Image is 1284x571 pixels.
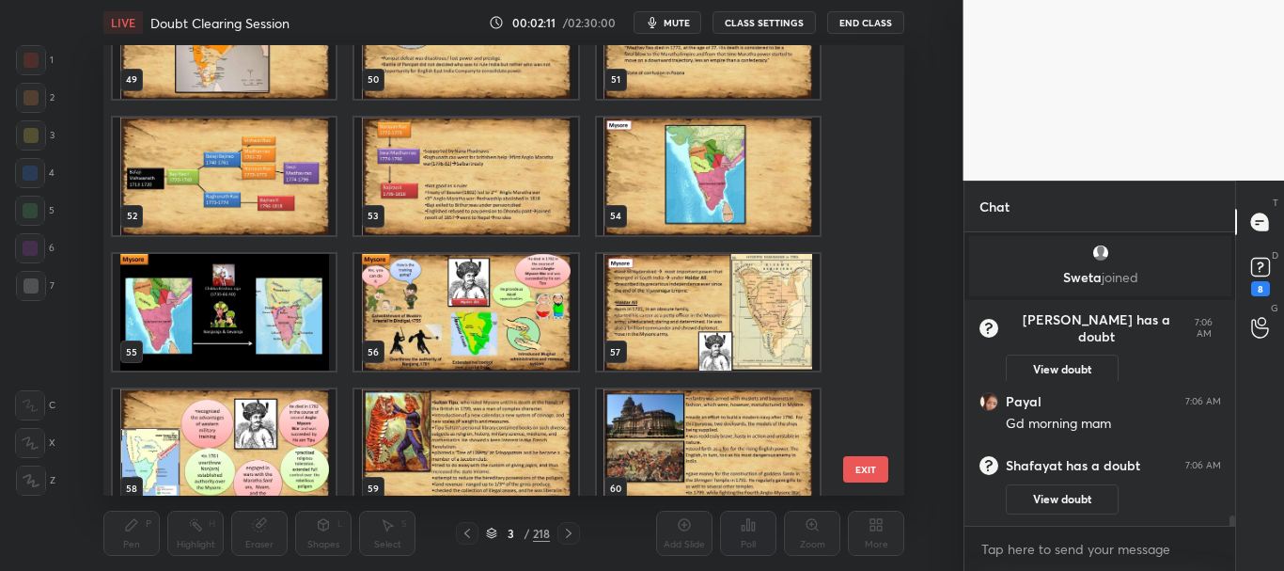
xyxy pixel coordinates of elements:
[1251,281,1270,296] div: 8
[1101,268,1137,286] span: joined
[16,45,54,75] div: 1
[712,11,816,34] button: CLASS SETTINGS
[103,45,871,496] div: grid
[1273,196,1278,210] p: T
[113,389,336,507] img: 175677698678HEM4.pdf
[597,118,820,235] img: 175677698678HEM4.pdf
[964,232,1236,526] div: grid
[1185,460,1221,471] div: 7:06 AM
[501,528,520,539] div: 3
[1272,248,1278,262] p: D
[15,196,55,226] div: 5
[597,389,820,507] img: 175677698678HEM4.pdf
[1186,317,1221,340] div: 7:06 AM
[1006,393,1041,410] h6: Payal
[15,158,55,188] div: 4
[355,254,578,372] img: 175677698678HEM4.pdf
[1271,301,1278,315] p: G
[1006,415,1221,434] div: Gd morning mam
[16,271,55,301] div: 7
[113,118,336,235] img: 175677698678HEM4.pdf
[1090,244,1109,262] img: default.png
[16,83,55,113] div: 2
[103,11,143,34] div: LIVE
[113,254,336,372] img: 175677698678HEM4.pdf
[1006,311,1186,345] h6: [PERSON_NAME] has a doubt
[979,392,998,411] img: 8073c92fec6543b59f2fca1bc49ceaa7.jpg
[355,389,578,507] img: 175677698678HEM4.pdf
[16,120,55,151] div: 3
[843,456,888,483] button: EXIT
[827,11,904,34] button: End Class
[1006,457,1140,474] h6: Shafayat has a doubt
[964,182,1025,231] p: Chat
[15,233,55,263] div: 6
[533,525,550,542] div: 218
[355,118,578,235] img: 175677698678HEM4.pdf
[150,14,290,32] h4: Doubt Clearing Session
[524,528,529,539] div: /
[980,270,1220,285] p: Sweta
[1006,484,1119,515] button: View doubt
[634,11,701,34] button: mute
[1006,355,1119,385] button: View doubt
[16,466,55,496] div: Z
[15,390,55,420] div: C
[664,16,690,29] span: mute
[15,428,55,458] div: X
[1185,396,1221,407] div: 7:06 AM
[597,254,820,372] img: 175677698678HEM4.pdf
